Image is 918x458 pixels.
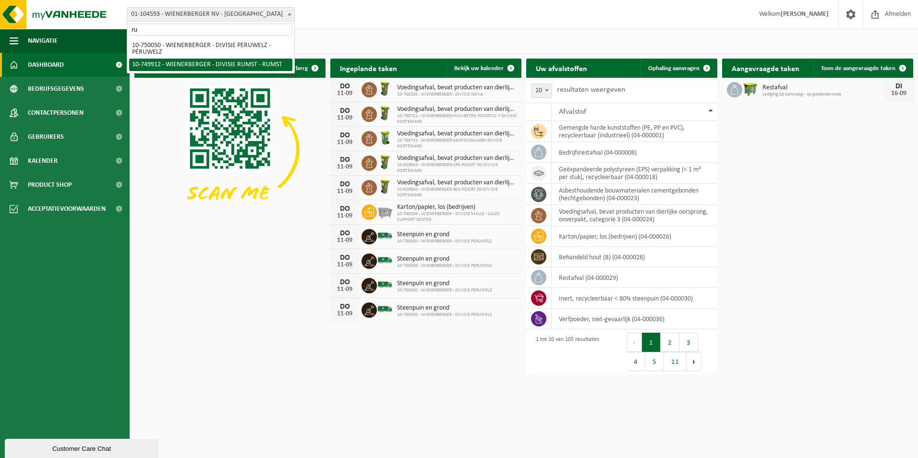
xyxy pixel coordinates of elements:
[397,84,517,92] span: Voedingsafval, bevat producten van dierlijke oorsprong, onverpakt, categorie 3
[781,11,829,18] strong: [PERSON_NAME]
[335,254,354,262] div: DO
[335,303,354,311] div: DO
[397,179,517,187] span: Voedingsafval, bevat producten van dierlijke oorsprong, onverpakt, categorie 3
[127,8,294,21] span: 01-104593 - WIENERBERGER NV - KORTRIJK
[762,84,884,92] span: Restafval
[397,92,517,97] span: 10-788295 - WIENERBERGER - DIVISIE NOVA
[552,309,717,329] td: verfpoeder, niet-gevaarlijk (04-000036)
[397,138,517,149] span: 10-788731 - WIENERBERGER-KANTOOR+LABO-DIVISIE KORTEMARK
[129,39,292,59] li: 10-750050 - WIENERBERGER - DIVISIE PERUWELZ - PÉRUWELZ
[397,312,492,318] span: 10-750050 - WIENERBERGER - DIVISIE PERUWELZ
[28,125,64,149] span: Gebruikers
[335,107,354,115] div: DO
[287,65,308,72] span: Verberg
[397,239,492,244] span: 10-750050 - WIENERBERGER - DIVISIE PERUWELZ
[335,278,354,286] div: DO
[279,59,325,78] button: Verberg
[5,437,160,458] iframe: chat widget
[335,205,354,213] div: DO
[397,204,517,211] span: Karton/papier, los (bedrijven)
[28,149,58,173] span: Kalender
[335,164,354,170] div: 11-09
[552,288,717,309] td: inert, recycleerbaar < 80% steenpuin (04-000030)
[397,263,492,269] span: 10-750050 - WIENERBERGER - DIVISIE PERUWELZ
[330,59,407,77] h2: Ingeplande taken
[377,277,393,293] img: BL-SO-LV
[661,333,679,352] button: 2
[335,83,354,90] div: DO
[552,247,717,267] td: behandeld hout (B) (04-000028)
[335,213,354,219] div: 11-09
[679,333,698,352] button: 3
[552,226,717,247] td: karton/papier, los (bedrijven) (04-000026)
[552,205,717,226] td: voedingsafval, bevat producten van dierlijke oorsprong, onverpakt, categorie 3 (04-000024)
[335,90,354,97] div: 11-09
[889,83,908,90] div: DI
[335,188,354,195] div: 11-09
[821,65,895,72] span: Toon de aangevraagde taken
[397,280,492,288] span: Steenpuin en grond
[335,229,354,237] div: DO
[335,286,354,293] div: 11-09
[526,59,597,77] h2: Uw afvalstoffen
[559,108,586,116] span: Afvalstof
[557,86,625,94] label: resultaten weergeven
[28,197,106,221] span: Acceptatievoorwaarden
[687,352,701,371] button: Next
[648,65,700,72] span: Ophaling aanvragen
[28,173,72,197] span: Product Shop
[335,156,354,164] div: DO
[28,101,84,125] span: Contactpersonen
[377,179,393,195] img: WB-0060-HPE-GN-50
[397,231,492,239] span: Steenpuin en grond
[664,352,687,371] button: 11
[127,7,295,22] span: 01-104593 - WIENERBERGER NV - KORTRIJK
[397,211,517,223] span: 10-788504 - WIENERBERGER - DIVISIE MALLE - SALES SUPPORT CENTER
[645,352,664,371] button: 5
[377,130,393,146] img: WB-0140-HPE-GN-50
[129,59,292,71] li: 10-749912 - WIENERBERGER - DIVISIE RUMST - RUMST
[627,352,645,371] button: 4
[335,132,354,139] div: DO
[397,130,517,138] span: Voedingsafval, bevat producten van dierlijke oorsprong, onverpakt, categorie 3
[640,59,716,78] a: Ophaling aanvragen
[397,113,517,125] span: 10-788721 - WIENERBERGER-HV2+RETRO POORT11-7-DIVISIE KORTEMARK
[889,90,908,97] div: 16-09
[397,304,492,312] span: Steenpuin en grond
[377,105,393,121] img: WB-0060-HPE-GN-50
[552,267,717,288] td: restafval (04-000029)
[377,81,393,97] img: WB-0060-HPE-GN-50
[377,228,393,244] img: BL-SO-LV
[335,237,354,244] div: 11-09
[377,252,393,268] img: BL-SO-LV
[377,203,393,219] img: WB-2500-GAL-GY-01
[397,106,517,113] span: Voedingsafval, bevat producten van dierlijke oorsprong, onverpakt, categorie 3
[722,59,809,77] h2: Aangevraagde taken
[552,121,717,142] td: gemengde harde kunststoffen (PE, PP en PVC), recycleerbaar (industrieel) (04-000001)
[552,142,717,163] td: bedrijfsrestafval (04-000008)
[335,181,354,188] div: DO
[28,77,84,101] span: Bedrijfsgegevens
[742,81,759,97] img: WB-1100-HPE-GN-50
[552,163,717,184] td: geëxpandeerde polystyreen (EPS) verpakking (< 1 m² per stuk), recycleerbaar (04-000018)
[335,262,354,268] div: 11-09
[335,139,354,146] div: 11-09
[377,301,393,317] img: BL-SO-LV
[397,187,517,198] span: 10-929604 - WIENERBERGER-BSK-POORT 30-DIVISIE KORTEMARK
[531,332,599,372] div: 1 tot 10 van 105 resultaten
[28,29,58,53] span: Navigatie
[397,288,492,293] span: 10-750050 - WIENERBERGER - DIVISIE PERUWELZ
[447,59,520,78] a: Bekijk uw kalender
[397,155,517,162] span: Voedingsafval, bevat producten van dierlijke oorsprong, onverpakt, categorie 3
[531,84,552,98] span: 10
[377,154,393,170] img: WB-0060-HPE-GN-50
[552,184,717,205] td: asbesthoudende bouwmaterialen cementgebonden (hechtgebonden) (04-000023)
[531,84,552,97] span: 10
[134,78,326,221] img: Download de VHEPlus App
[627,333,642,352] button: Previous
[397,162,517,174] span: 10-929603 - WIENERBERGER-SPK-POORT 30-DIVISIE KORTEMARK
[335,115,354,121] div: 11-09
[397,255,492,263] span: Steenpuin en grond
[28,53,64,77] span: Dashboard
